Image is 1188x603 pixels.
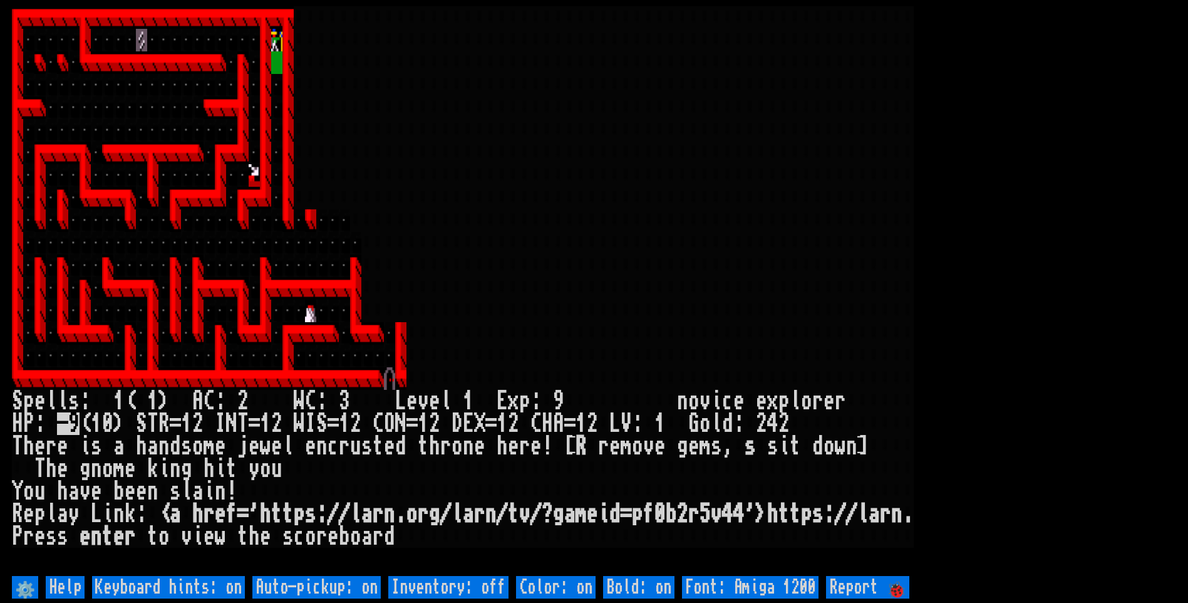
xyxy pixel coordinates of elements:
[418,412,429,435] div: 1
[826,576,909,599] input: Report 🐞
[226,503,237,525] div: f
[700,412,711,435] div: o
[271,503,282,525] div: t
[688,435,700,458] div: e
[643,435,654,458] div: v
[508,503,519,525] div: t
[12,480,23,503] div: Y
[12,412,23,435] div: H
[598,503,609,525] div: i
[113,503,125,525] div: n
[260,435,271,458] div: w
[136,503,147,525] div: :
[564,503,576,525] div: a
[34,390,46,412] div: e
[113,480,125,503] div: b
[23,525,34,548] div: r
[429,390,440,412] div: e
[733,390,745,412] div: e
[632,503,643,525] div: p
[23,503,34,525] div: e
[801,390,812,412] div: o
[609,503,621,525] div: d
[12,525,23,548] div: P
[857,435,869,458] div: ]
[181,525,192,548] div: v
[339,412,350,435] div: 1
[136,412,147,435] div: S
[711,412,722,435] div: l
[711,390,722,412] div: i
[733,412,745,435] div: :
[688,412,700,435] div: G
[102,503,113,525] div: i
[654,412,666,435] div: 1
[824,390,835,412] div: e
[57,435,68,458] div: e
[452,435,463,458] div: o
[34,480,46,503] div: u
[497,503,508,525] div: /
[12,435,23,458] div: T
[621,412,632,435] div: V
[530,503,542,525] div: /
[136,435,147,458] div: h
[406,503,418,525] div: o
[350,435,361,458] div: u
[452,503,463,525] div: l
[34,435,46,458] div: e
[237,503,249,525] div: =
[677,435,688,458] div: g
[643,503,654,525] div: f
[68,480,80,503] div: a
[756,390,767,412] div: e
[519,435,530,458] div: r
[91,525,102,548] div: n
[260,503,271,525] div: h
[530,412,542,435] div: C
[801,503,812,525] div: p
[339,503,350,525] div: /
[395,435,406,458] div: d
[68,390,80,412] div: s
[542,412,553,435] div: H
[824,435,835,458] div: o
[677,503,688,525] div: 2
[406,412,418,435] div: =
[395,412,406,435] div: N
[215,435,226,458] div: e
[57,480,68,503] div: h
[215,390,226,412] div: :
[790,435,801,458] div: t
[767,503,778,525] div: h
[384,503,395,525] div: n
[23,480,34,503] div: o
[485,503,497,525] div: n
[204,390,215,412] div: C
[778,390,790,412] div: p
[237,412,249,435] div: T
[846,503,857,525] div: /
[835,435,846,458] div: w
[147,525,158,548] div: t
[12,576,38,599] input: ⚙️
[113,525,125,548] div: e
[452,412,463,435] div: D
[170,503,181,525] div: a
[812,503,824,525] div: s
[463,412,474,435] div: E
[34,503,46,525] div: p
[204,435,215,458] div: m
[542,503,553,525] div: ?
[497,412,508,435] div: 1
[237,435,249,458] div: j
[553,412,564,435] div: A
[418,435,429,458] div: t
[294,503,305,525] div: p
[463,435,474,458] div: n
[192,525,204,548] div: i
[215,503,226,525] div: e
[463,390,474,412] div: 1
[92,576,245,599] input: Keyboard hints: on
[80,480,91,503] div: v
